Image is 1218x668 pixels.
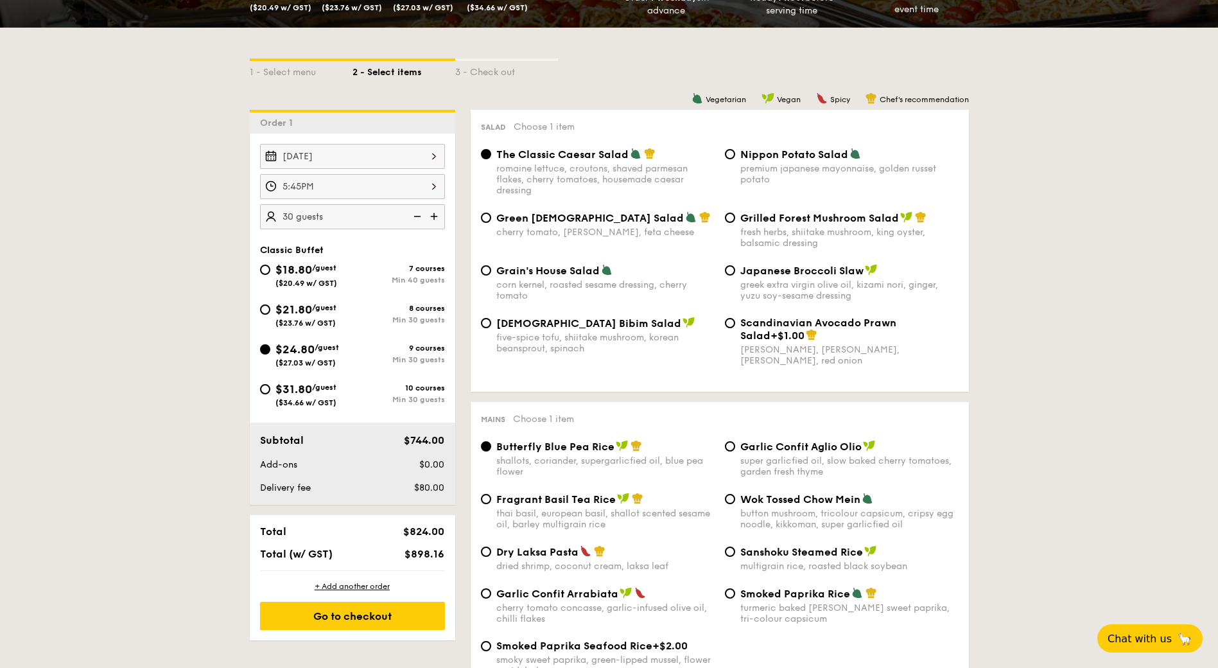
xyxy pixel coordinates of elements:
span: Grilled Forest Mushroom Salad [740,212,899,224]
span: Sanshoku Steamed Rice [740,546,863,558]
div: corn kernel, roasted sesame dressing, cherry tomato [496,279,715,301]
span: $898.16 [405,548,444,560]
span: Green [DEMOGRAPHIC_DATA] Salad [496,212,684,224]
input: Grilled Forest Mushroom Saladfresh herbs, shiitake mushroom, king oyster, balsamic dressing [725,213,735,223]
span: Total (w/ GST) [260,548,333,560]
input: $24.80/guest($27.03 w/ GST)9 coursesMin 30 guests [260,344,270,355]
img: icon-chef-hat.a58ddaea.svg [632,493,643,504]
button: Chat with us🦙 [1097,624,1203,653]
span: Butterfly Blue Pea Rice [496,441,614,453]
span: Vegetarian [706,95,746,104]
img: icon-chef-hat.a58ddaea.svg [631,440,642,452]
span: $18.80 [275,263,312,277]
img: icon-vegetarian.fe4039eb.svg [851,587,863,599]
span: Scandinavian Avocado Prawn Salad [740,317,896,342]
span: Spicy [830,95,850,104]
img: icon-vegetarian.fe4039eb.svg [692,92,703,104]
input: Sanshoku Steamed Ricemultigrain rice, roasted black soybean [725,547,735,557]
span: Choose 1 item [514,121,575,132]
span: ($34.66 w/ GST) [275,398,336,407]
span: ($27.03 w/ GST) [393,3,453,12]
input: Smoked Paprika Seafood Rice+$2.00smoky sweet paprika, green-lipped mussel, flower squid, baby prawn [481,641,491,651]
span: /guest [315,343,339,352]
div: 7 courses [352,264,445,273]
div: + Add another order [260,581,445,592]
span: The Classic Caesar Salad [496,148,629,161]
span: Subtotal [260,434,304,446]
span: $24.80 [275,342,315,356]
span: +$2.00 [652,640,688,652]
div: shallots, coriander, supergarlicfied oil, blue pea flower [496,455,715,477]
input: Nippon Potato Saladpremium japanese mayonnaise, golden russet potato [725,149,735,159]
input: $31.80/guest($34.66 w/ GST)10 coursesMin 30 guests [260,384,270,394]
span: $0.00 [419,459,444,470]
img: icon-vegetarian.fe4039eb.svg [630,148,641,159]
span: /guest [312,263,336,272]
span: Order 1 [260,118,298,128]
input: Wok Tossed Chow Meinbutton mushroom, tricolour capsicum, cripsy egg noodle, kikkoman, super garli... [725,494,735,504]
div: dried shrimp, coconut cream, laksa leaf [496,561,715,572]
img: icon-vegan.f8ff3823.svg [616,440,629,452]
div: 9 courses [352,344,445,353]
img: icon-chef-hat.a58ddaea.svg [806,329,817,340]
input: The Classic Caesar Saladromaine lettuce, croutons, shaved parmesan flakes, cherry tomatoes, house... [481,149,491,159]
span: $80.00 [414,482,444,493]
div: cherry tomato, [PERSON_NAME], feta cheese [496,227,715,238]
img: icon-spicy.37a8142b.svg [634,587,646,599]
img: icon-vegan.f8ff3823.svg [617,493,630,504]
img: icon-chef-hat.a58ddaea.svg [866,587,877,599]
span: Garlic Confit Arrabiata [496,588,618,600]
input: $18.80/guest($20.49 w/ GST)7 coursesMin 40 guests [260,265,270,275]
div: super garlicfied oil, slow baked cherry tomatoes, garden fresh thyme [740,455,959,477]
img: icon-chef-hat.a58ddaea.svg [915,211,927,223]
img: icon-spicy.37a8142b.svg [816,92,828,104]
div: Min 30 guests [352,395,445,404]
span: +$1.00 [770,330,805,342]
div: fresh herbs, shiitake mushroom, king oyster, balsamic dressing [740,227,959,249]
div: Min 30 guests [352,355,445,364]
span: /guest [312,303,336,312]
img: icon-chef-hat.a58ddaea.svg [866,92,877,104]
span: Chef's recommendation [880,95,969,104]
span: Salad [481,123,506,132]
div: five-spice tofu, shiitake mushroom, korean beansprout, spinach [496,332,715,354]
div: premium japanese mayonnaise, golden russet potato [740,163,959,185]
input: Event time [260,174,445,199]
span: $824.00 [403,525,444,538]
span: 🦙 [1177,631,1192,646]
img: icon-vegan.f8ff3823.svg [761,92,774,104]
input: $21.80/guest($23.76 w/ GST)8 coursesMin 30 guests [260,304,270,315]
input: Number of guests [260,204,445,229]
img: icon-vegetarian.fe4039eb.svg [685,211,697,223]
span: Smoked Paprika Seafood Rice [496,640,652,652]
img: icon-vegan.f8ff3823.svg [863,440,876,452]
span: Garlic Confit Aglio Olio [740,441,862,453]
div: Min 40 guests [352,276,445,285]
span: Delivery fee [260,482,311,493]
span: Grain's House Salad [496,265,600,277]
img: icon-chef-hat.a58ddaea.svg [699,211,711,223]
span: Nippon Potato Salad [740,148,848,161]
div: 2 - Select items [352,61,455,79]
input: Fragrant Basil Tea Ricethai basil, european basil, shallot scented sesame oil, barley multigrain ... [481,494,491,504]
span: /guest [312,383,336,392]
span: Choose 1 item [513,414,574,425]
input: Scandinavian Avocado Prawn Salad+$1.00[PERSON_NAME], [PERSON_NAME], [PERSON_NAME], red onion [725,318,735,328]
img: icon-chef-hat.a58ddaea.svg [594,545,605,557]
div: cherry tomato concasse, garlic-infused olive oil, chilli flakes [496,602,715,624]
div: Min 30 guests [352,315,445,324]
span: ($23.76 w/ GST) [275,319,336,328]
img: icon-vegan.f8ff3823.svg [683,317,695,328]
span: Vegan [777,95,801,104]
img: icon-vegan.f8ff3823.svg [864,545,877,557]
span: Dry Laksa Pasta [496,546,579,558]
div: multigrain rice, roasted black soybean [740,561,959,572]
img: icon-vegan.f8ff3823.svg [900,211,913,223]
input: Garlic Confit Arrabiatacherry tomato concasse, garlic-infused olive oil, chilli flakes [481,588,491,599]
span: Wok Tossed Chow Mein [740,493,860,505]
span: ($20.49 w/ GST) [250,3,311,12]
img: icon-add.58712e84.svg [426,204,445,229]
div: turmeric baked [PERSON_NAME] sweet paprika, tri-colour capsicum [740,602,959,624]
img: icon-vegetarian.fe4039eb.svg [849,148,861,159]
span: Chat with us [1108,633,1172,645]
